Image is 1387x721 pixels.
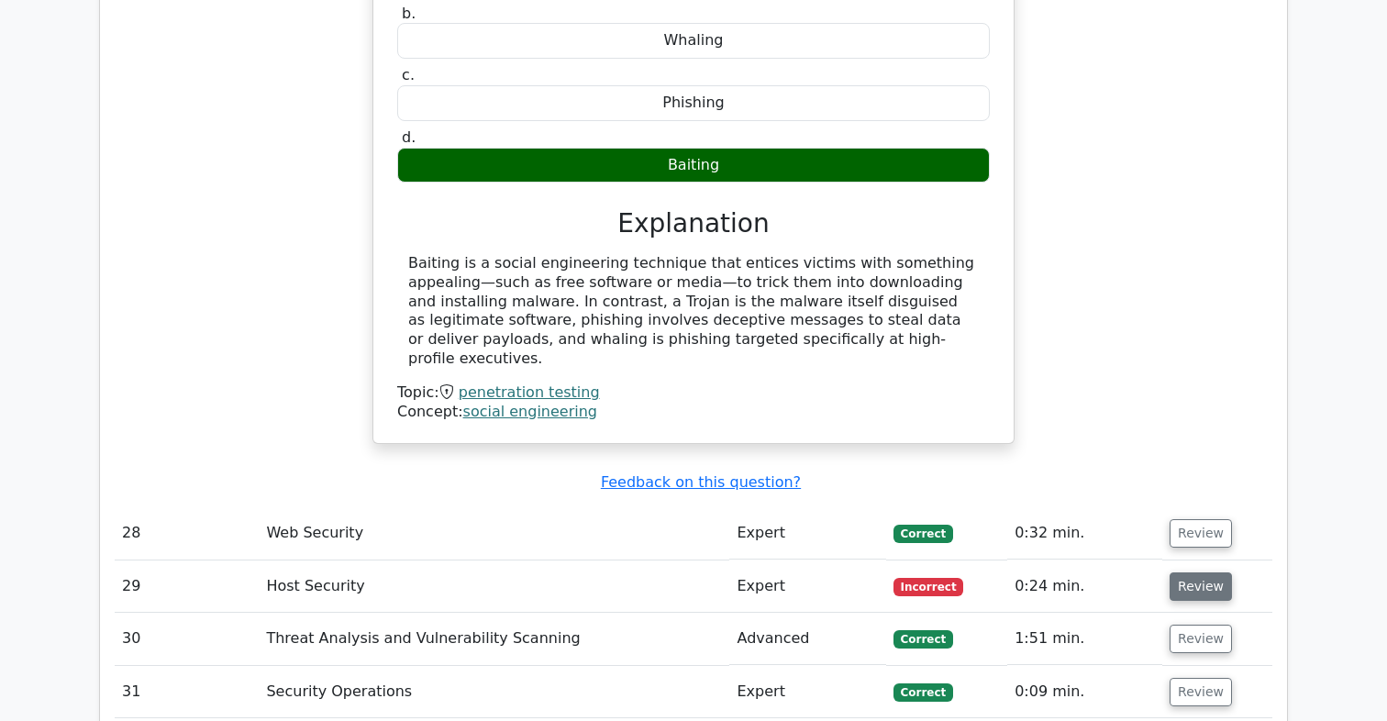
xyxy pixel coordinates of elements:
[1170,572,1232,601] button: Review
[402,66,415,83] span: c.
[893,683,953,702] span: Correct
[601,473,801,491] a: Feedback on this question?
[1007,560,1162,613] td: 0:24 min.
[397,383,990,403] div: Topic:
[397,403,990,422] div: Concept:
[259,666,729,718] td: Security Operations
[893,525,953,543] span: Correct
[397,85,990,121] div: Phishing
[1170,625,1232,653] button: Review
[463,403,597,420] a: social engineering
[729,507,885,560] td: Expert
[729,560,885,613] td: Expert
[397,23,990,59] div: Whaling
[729,613,885,665] td: Advanced
[1170,678,1232,706] button: Review
[115,560,259,613] td: 29
[1007,613,1162,665] td: 1:51 min.
[115,613,259,665] td: 30
[893,630,953,649] span: Correct
[1007,666,1162,718] td: 0:09 min.
[402,128,416,146] span: d.
[1007,507,1162,560] td: 0:32 min.
[459,383,600,401] a: penetration testing
[729,666,885,718] td: Expert
[1170,519,1232,548] button: Review
[259,560,729,613] td: Host Security
[259,507,729,560] td: Web Security
[397,148,990,183] div: Baiting
[115,666,259,718] td: 31
[402,5,416,22] span: b.
[408,208,979,239] h3: Explanation
[259,613,729,665] td: Threat Analysis and Vulnerability Scanning
[115,507,259,560] td: 28
[408,254,979,369] div: Baiting is a social engineering technique that entices victims with something appealing—such as f...
[893,578,964,596] span: Incorrect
